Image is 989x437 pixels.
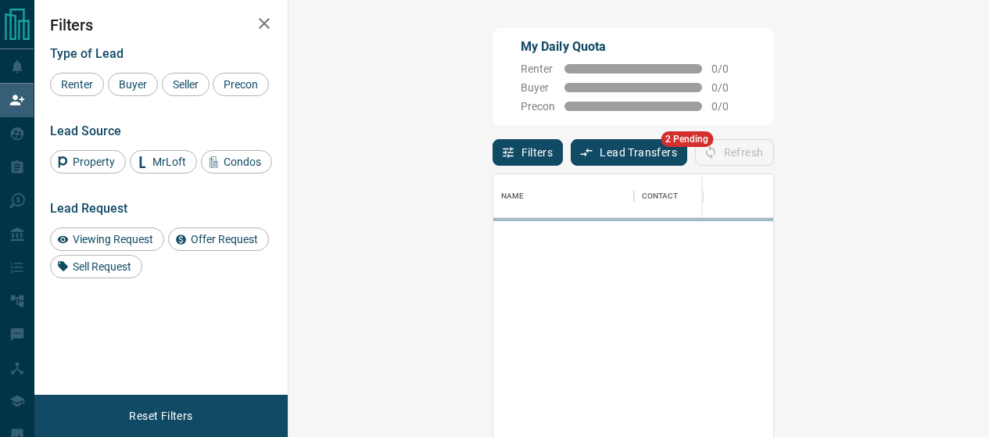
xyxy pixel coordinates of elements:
[119,403,202,429] button: Reset Filters
[67,260,137,273] span: Sell Request
[50,46,124,61] span: Type of Lead
[50,16,272,34] h2: Filters
[213,73,269,96] div: Precon
[50,255,142,278] div: Sell Request
[493,139,564,166] button: Filters
[711,81,746,94] span: 0 / 0
[642,174,679,218] div: Contact
[50,227,164,251] div: Viewing Request
[67,156,120,168] span: Property
[147,156,192,168] span: MrLoft
[162,73,210,96] div: Seller
[521,81,555,94] span: Buyer
[218,78,263,91] span: Precon
[711,100,746,113] span: 0 / 0
[661,131,713,147] span: 2 Pending
[50,73,104,96] div: Renter
[521,100,555,113] span: Precon
[50,124,121,138] span: Lead Source
[50,201,127,216] span: Lead Request
[56,78,99,91] span: Renter
[521,63,555,75] span: Renter
[201,150,272,174] div: Condos
[571,139,687,166] button: Lead Transfers
[113,78,152,91] span: Buyer
[493,174,634,218] div: Name
[167,78,204,91] span: Seller
[711,63,746,75] span: 0 / 0
[185,233,263,245] span: Offer Request
[634,174,759,218] div: Contact
[50,150,126,174] div: Property
[168,227,269,251] div: Offer Request
[218,156,267,168] span: Condos
[67,233,159,245] span: Viewing Request
[108,73,158,96] div: Buyer
[130,150,197,174] div: MrLoft
[501,174,525,218] div: Name
[521,38,746,56] p: My Daily Quota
